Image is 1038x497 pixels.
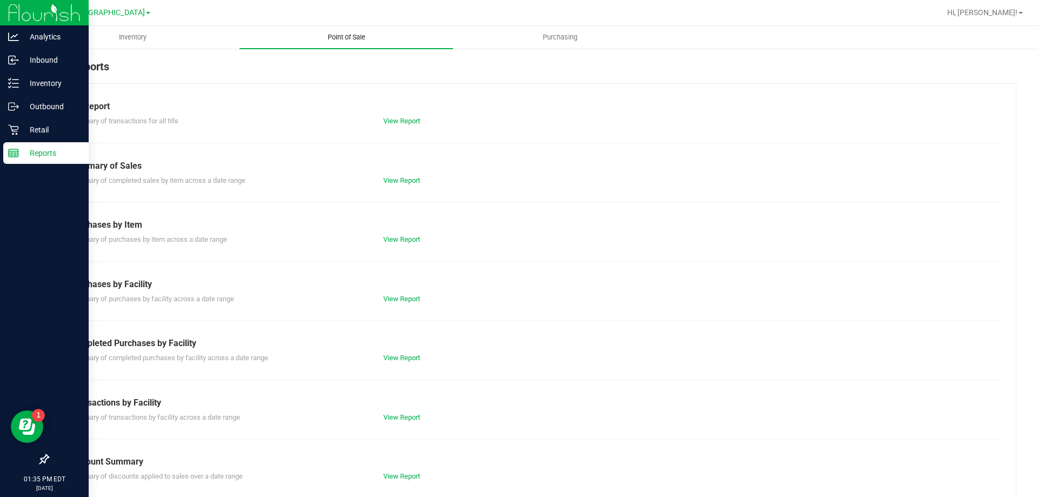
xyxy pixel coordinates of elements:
[19,123,84,136] p: Retail
[70,278,994,291] div: Purchases by Facility
[70,337,994,350] div: Completed Purchases by Facility
[70,455,994,468] div: Discount Summary
[8,124,19,135] inline-svg: Retail
[383,176,420,184] a: View Report
[383,235,420,243] a: View Report
[8,148,19,158] inline-svg: Reports
[70,413,240,421] span: Summary of transactions by facility across a date range
[19,54,84,67] p: Inbound
[313,32,380,42] span: Point of Sale
[8,78,19,89] inline-svg: Inventory
[453,26,667,49] a: Purchasing
[947,8,1017,17] span: Hi, [PERSON_NAME]!
[26,26,239,49] a: Inventory
[19,77,84,90] p: Inventory
[383,413,420,421] a: View Report
[383,472,420,480] a: View Report
[70,218,994,231] div: Purchases by Item
[383,354,420,362] a: View Report
[71,8,145,17] span: [GEOGRAPHIC_DATA]
[528,32,592,42] span: Purchasing
[8,101,19,112] inline-svg: Outbound
[383,295,420,303] a: View Report
[70,176,245,184] span: Summary of completed sales by item across a date range
[19,147,84,160] p: Reports
[48,58,1016,83] div: POS Reports
[70,295,234,303] span: Summary of purchases by facility across a date range
[70,354,268,362] span: Summary of completed purchases by facility across a date range
[70,100,994,113] div: Till Report
[11,410,43,443] iframe: Resource center
[32,409,45,422] iframe: Resource center unread badge
[5,484,84,492] p: [DATE]
[5,474,84,484] p: 01:35 PM EDT
[104,32,161,42] span: Inventory
[70,235,227,243] span: Summary of purchases by item across a date range
[239,26,453,49] a: Point of Sale
[19,100,84,113] p: Outbound
[70,117,178,125] span: Summary of transactions for all tills
[383,117,420,125] a: View Report
[19,30,84,43] p: Analytics
[70,160,994,173] div: Summary of Sales
[70,472,243,480] span: Summary of discounts applied to sales over a date range
[70,396,994,409] div: Transactions by Facility
[8,55,19,65] inline-svg: Inbound
[8,31,19,42] inline-svg: Analytics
